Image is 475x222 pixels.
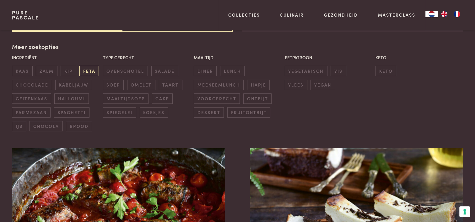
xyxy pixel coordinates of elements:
div: Language [425,11,438,17]
span: hapje [247,80,270,90]
span: vegetarisch [285,66,327,76]
span: spaghetti [54,107,89,118]
span: koekjes [140,107,168,118]
span: cake [152,93,173,104]
span: kip [61,66,76,76]
aside: Language selected: Nederlands [425,11,463,17]
span: feta [79,66,99,76]
span: maaltijdsoep [103,93,148,104]
span: kaas [12,66,32,76]
span: salade [151,66,178,76]
span: chocolade [12,80,52,90]
a: EN [438,11,451,17]
span: halloumi [54,93,89,104]
span: spiegelei [103,107,136,118]
a: Gezondheid [324,12,358,18]
span: geitenkaas [12,93,51,104]
span: dessert [194,107,224,118]
span: fruitontbijt [227,107,270,118]
a: NL [425,11,438,17]
span: vegan [310,80,335,90]
span: taart [159,80,182,90]
span: meeneemlunch [194,80,244,90]
a: PurePascale [12,10,39,20]
span: diner [194,66,217,76]
p: Ingrediënt [12,54,100,61]
ul: Language list [438,11,463,17]
span: kabeljauw [55,80,92,90]
a: Masterclass [378,12,415,18]
a: Collecties [228,12,260,18]
span: chocola [30,121,62,131]
a: FR [451,11,463,17]
span: ontbijt [243,93,272,104]
span: ovenschotel [103,66,148,76]
span: brood [66,121,92,131]
span: zalm [36,66,57,76]
p: Eetpatroon [285,54,372,61]
p: Keto [375,54,463,61]
span: parmezaan [12,107,50,118]
span: soep [103,80,124,90]
span: lunch [220,66,245,76]
a: Culinair [280,12,304,18]
span: ijs [12,121,26,131]
p: Type gerecht [103,54,191,61]
p: Maaltijd [194,54,281,61]
button: Uw voorkeuren voor toestemming voor trackingtechnologieën [459,206,470,217]
span: keto [375,66,396,76]
span: omelet [127,80,155,90]
span: voorgerecht [194,93,240,104]
span: vlees [285,80,307,90]
span: vis [331,66,346,76]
